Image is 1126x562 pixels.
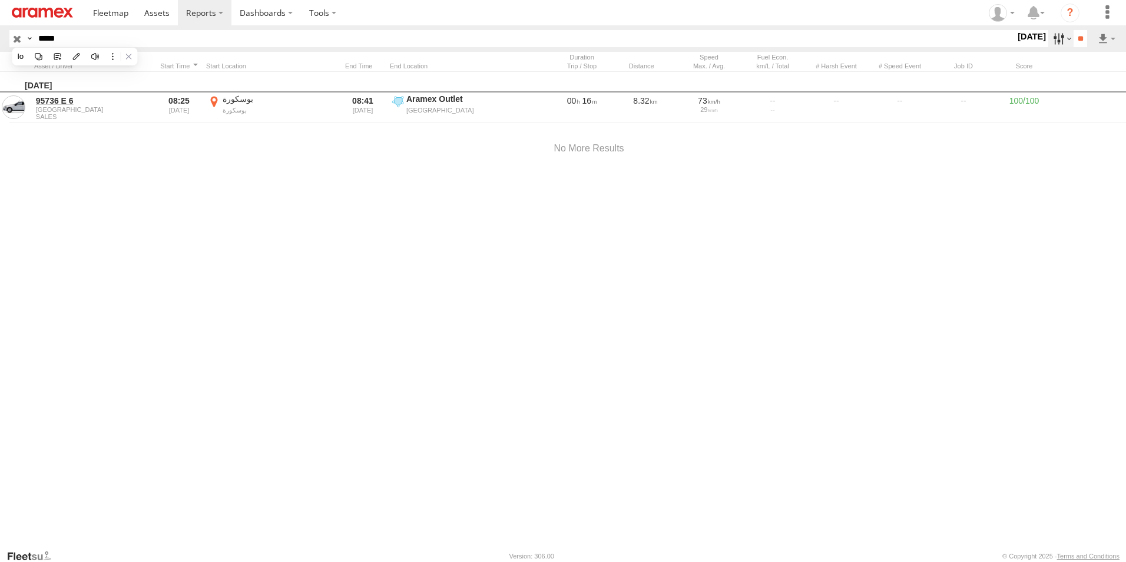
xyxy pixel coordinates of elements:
[1015,30,1048,43] label: [DATE]
[681,95,737,106] div: 73
[567,96,580,105] span: 00
[223,106,334,114] div: بوسكورة
[554,95,610,106] div: [986s] 01/09/2025 08:25 - 01/09/2025 08:41
[340,62,385,70] div: Click to Sort
[406,106,518,114] div: [GEOGRAPHIC_DATA]
[2,95,25,119] a: View Asset in Asset Management
[1048,30,1074,47] label: Search Filter Options
[582,96,597,105] span: 16
[1057,553,1120,560] a: Terms and Conditions
[1097,30,1117,47] label: Export results as...
[985,4,1019,22] div: Emad Mabrouk
[509,553,554,560] div: Version: 306.00
[25,30,34,47] label: Search Query
[998,94,1051,122] div: 100/100
[206,94,336,122] label: Click to View Event Location
[616,94,675,122] div: 8.32
[998,62,1051,70] div: Score
[934,62,993,70] div: Job ID
[223,94,334,104] div: بوسكورة
[36,106,150,113] span: [GEOGRAPHIC_DATA]
[681,106,737,113] div: 29
[1061,4,1079,22] i: ?
[12,8,73,18] img: aramex-logo.svg
[36,113,150,120] span: Filter Results to this Group
[6,550,61,562] a: Visit our Website
[36,95,150,106] a: 95736 E 6
[157,62,201,70] div: Click to Sort
[406,94,518,104] div: Aramex Outlet
[340,94,385,122] div: 08:41 [DATE]
[157,94,201,122] div: 08:25 [DATE]
[616,62,675,70] div: Click to Sort
[34,62,152,70] div: Click to Sort
[390,94,519,122] label: Click to View Event Location
[1002,553,1120,560] div: © Copyright 2025 -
